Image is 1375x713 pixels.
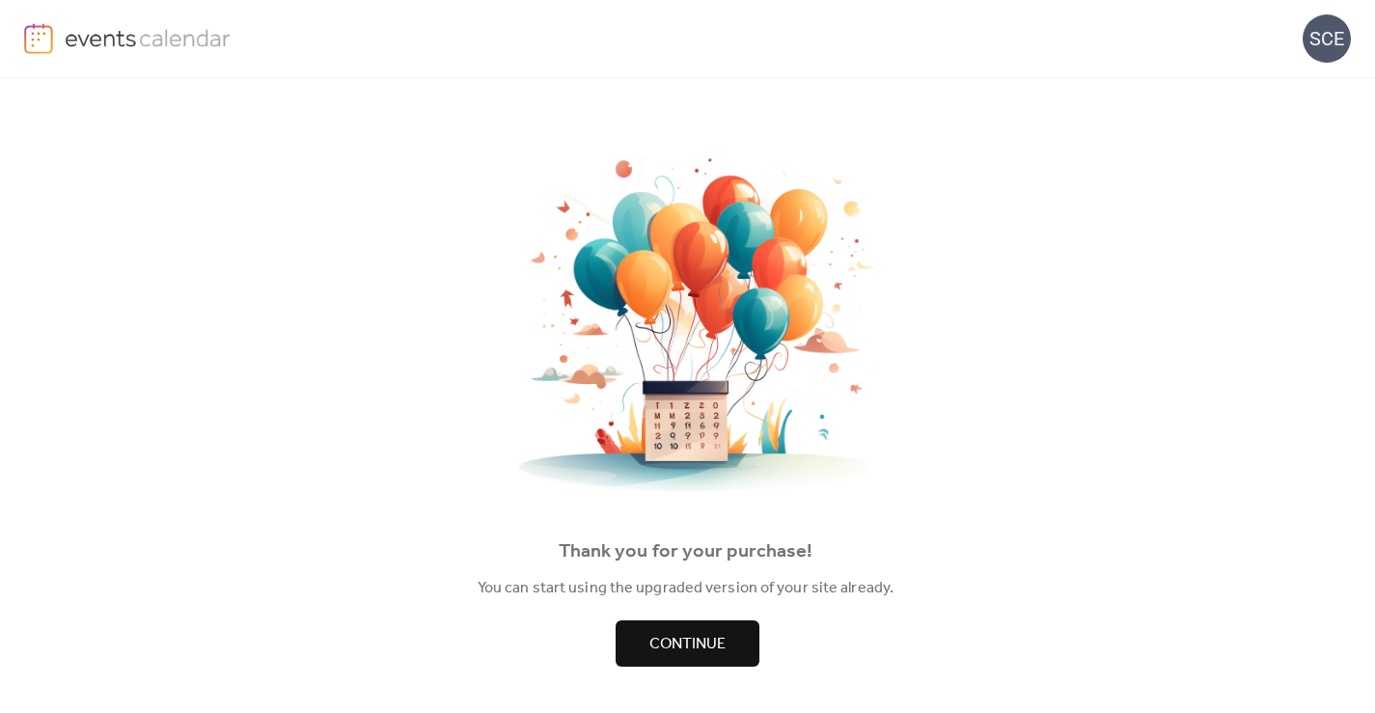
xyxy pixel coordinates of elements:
img: logo [24,23,53,54]
span: Continue [649,633,726,656]
img: logo-type [65,23,232,52]
div: SCE [1303,14,1351,63]
img: thankyou.png [495,155,881,496]
div: You can start using the upgraded version of your site already. [29,577,1342,600]
div: Thank you for your purchase! [29,536,1342,567]
button: Continue [616,620,759,667]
